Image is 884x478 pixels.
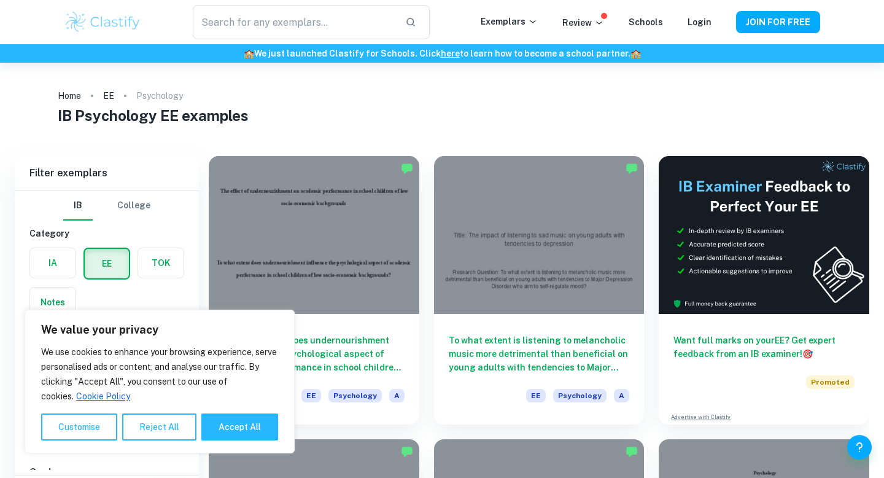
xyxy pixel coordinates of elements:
span: A [389,389,405,402]
a: To what extent is listening to melancholic music more detrimental than beneficial on young adults... [434,156,645,425]
img: Marked [401,445,413,458]
p: Review [562,16,604,29]
a: Advertise with Clastify [671,413,731,421]
button: Help and Feedback [847,435,872,460]
h6: To what extent does undernourishment influence the psychological aspect of academic performance i... [223,334,405,374]
h6: To what extent is listening to melancholic music more detrimental than beneficial on young adults... [449,334,630,374]
h6: We just launched Clastify for Schools. Click to learn how to become a school partner. [2,47,882,60]
button: Customise [41,413,117,441]
p: We use cookies to enhance your browsing experience, serve personalised ads or content, and analys... [41,345,278,404]
img: Marked [626,445,638,458]
a: here [441,49,460,58]
p: Psychology [136,89,183,103]
button: College [117,191,150,221]
h6: Want full marks on your EE ? Get expert feedback from an IB examiner! [673,334,855,361]
a: EE [103,87,114,104]
img: Marked [401,162,413,174]
img: Thumbnail [659,156,869,314]
button: IB [63,191,93,221]
input: Search for any exemplars... [193,5,395,39]
span: 🎯 [802,349,813,359]
button: Accept All [201,413,278,441]
button: IA [30,248,76,278]
button: Notes [30,288,76,317]
span: Psychology [328,389,382,402]
a: Login [688,17,711,27]
button: JOIN FOR FREE [736,11,820,33]
button: TOK [138,248,184,278]
img: Clastify logo [64,10,142,34]
h6: Filter exemplars [15,156,199,190]
span: 🏫 [244,49,254,58]
span: EE [301,389,321,402]
a: Want full marks on yourEE? Get expert feedback from an IB examiner!PromotedAdvertise with Clastify [659,156,869,425]
a: Home [58,87,81,104]
a: Cookie Policy [76,391,131,402]
div: We value your privacy [25,310,295,453]
span: Promoted [806,375,855,389]
img: Marked [626,162,638,174]
span: EE [526,389,546,402]
span: Psychology [553,389,607,402]
span: 🏫 [630,49,641,58]
p: We value your privacy [41,323,278,337]
p: Exemplars [481,15,538,28]
span: A [614,389,629,402]
h1: IB Psychology EE examples [58,104,827,127]
button: EE [85,249,129,278]
a: To what extent does undernourishment influence the psychological aspect of academic performance i... [209,156,419,425]
a: Schools [629,17,663,27]
h6: Category [29,227,184,240]
button: Reject All [122,413,196,441]
div: Filter type choice [63,191,150,221]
